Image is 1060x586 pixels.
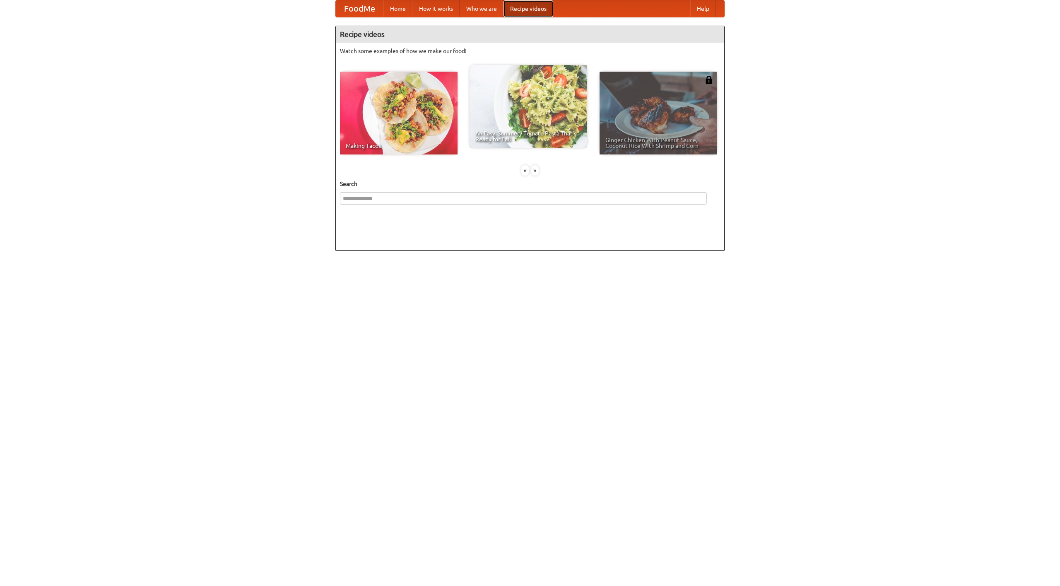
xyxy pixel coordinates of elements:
h4: Recipe videos [336,26,724,43]
a: An Easy, Summery Tomato Pasta That's Ready for Fall [470,65,587,148]
div: » [531,165,539,176]
span: An Easy, Summery Tomato Pasta That's Ready for Fall [475,130,581,142]
a: Who we are [460,0,503,17]
a: How it works [412,0,460,17]
p: Watch some examples of how we make our food! [340,47,720,55]
a: Making Tacos [340,72,458,154]
span: Making Tacos [346,143,452,149]
div: « [521,165,529,176]
a: Help [690,0,716,17]
a: Home [383,0,412,17]
a: FoodMe [336,0,383,17]
h5: Search [340,180,720,188]
img: 483408.png [705,76,713,84]
a: Recipe videos [503,0,553,17]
